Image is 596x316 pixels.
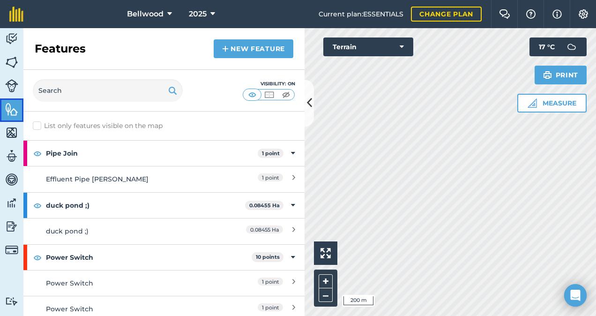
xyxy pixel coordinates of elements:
[189,8,207,20] span: 2025
[499,9,510,19] img: Two speech bubbles overlapping with the left bubble in the forefront
[35,41,86,56] h2: Features
[243,80,295,88] div: Visibility: On
[214,39,293,58] a: New feature
[258,278,283,286] span: 1 point
[46,174,212,184] div: Effluent Pipe [PERSON_NAME]
[33,79,183,102] input: Search
[256,254,280,260] strong: 10 points
[9,7,23,22] img: fieldmargin Logo
[528,98,537,108] img: Ruler icon
[23,166,305,192] a: Effluent Pipe [PERSON_NAME]1 point
[5,32,18,46] img: svg+xml;base64,PD94bWwgdmVyc2lvbj0iMS4wIiBlbmNvZGluZz0idXRmLTgiPz4KPCEtLSBHZW5lcmF0b3I6IEFkb2JlIE...
[411,7,482,22] a: Change plan
[33,252,42,263] img: svg+xml;base64,PHN2ZyB4bWxucz0iaHR0cDovL3d3dy53My5vcmcvMjAwMC9zdmciIHdpZHRoPSIxOCIgaGVpZ2h0PSIyNC...
[5,196,18,210] img: svg+xml;base64,PD94bWwgdmVyc2lvbj0iMS4wIiBlbmNvZGluZz0idXRmLTgiPz4KPCEtLSBHZW5lcmF0b3I6IEFkb2JlIE...
[5,243,18,256] img: svg+xml;base64,PD94bWwgdmVyc2lvbj0iMS4wIiBlbmNvZGluZz0idXRmLTgiPz4KPCEtLSBHZW5lcmF0b3I6IEFkb2JlIE...
[5,297,18,306] img: svg+xml;base64,PD94bWwgdmVyc2lvbj0iMS4wIiBlbmNvZGluZz0idXRmLTgiPz4KPCEtLSBHZW5lcmF0b3I6IEFkb2JlIE...
[319,9,403,19] span: Current plan : ESSENTIALS
[33,148,42,159] img: svg+xml;base64,PHN2ZyB4bWxucz0iaHR0cDovL3d3dy53My5vcmcvMjAwMC9zdmciIHdpZHRoPSIxOCIgaGVpZ2h0PSIyNC...
[5,173,18,187] img: svg+xml;base64,PD94bWwgdmVyc2lvbj0iMS4wIiBlbmNvZGluZz0idXRmLTgiPz4KPCEtLSBHZW5lcmF0b3I6IEFkb2JlIE...
[525,9,536,19] img: A question mark icon
[258,303,283,311] span: 1 point
[319,274,333,288] button: +
[258,173,283,181] span: 1 point
[535,66,587,84] button: Print
[46,304,212,314] div: Power Switch
[5,79,18,92] img: svg+xml;base64,PD94bWwgdmVyc2lvbj0iMS4wIiBlbmNvZGluZz0idXRmLTgiPz4KPCEtLSBHZW5lcmF0b3I6IEFkb2JlIE...
[46,141,258,166] strong: Pipe Join
[23,218,305,244] a: duck pond ;)0.08455 Ha
[5,219,18,233] img: svg+xml;base64,PD94bWwgdmVyc2lvbj0iMS4wIiBlbmNvZGluZz0idXRmLTgiPz4KPCEtLSBHZW5lcmF0b3I6IEFkb2JlIE...
[222,43,229,54] img: svg+xml;base64,PHN2ZyB4bWxucz0iaHR0cDovL3d3dy53My5vcmcvMjAwMC9zdmciIHdpZHRoPSIxNCIgaGVpZ2h0PSIyNC...
[5,55,18,69] img: svg+xml;base64,PHN2ZyB4bWxucz0iaHR0cDovL3d3dy53My5vcmcvMjAwMC9zdmciIHdpZHRoPSI1NiIgaGVpZ2h0PSI2MC...
[33,121,163,131] label: List only features visible on the map
[323,38,413,56] button: Terrain
[529,38,587,56] button: 17 °C
[23,245,305,270] div: Power Switch10 points
[543,69,552,81] img: svg+xml;base64,PHN2ZyB4bWxucz0iaHR0cDovL3d3dy53My5vcmcvMjAwMC9zdmciIHdpZHRoPSIxOSIgaGVpZ2h0PSIyNC...
[5,149,18,163] img: svg+xml;base64,PD94bWwgdmVyc2lvbj0iMS4wIiBlbmNvZGluZz0idXRmLTgiPz4KPCEtLSBHZW5lcmF0b3I6IEFkb2JlIE...
[539,38,555,56] span: 17 ° C
[319,288,333,302] button: –
[23,141,305,166] div: Pipe Join1 point
[5,102,18,116] img: svg+xml;base64,PHN2ZyB4bWxucz0iaHR0cDovL3d3dy53My5vcmcvMjAwMC9zdmciIHdpZHRoPSI1NiIgaGVpZ2h0PSI2MC...
[578,9,589,19] img: A cog icon
[552,8,562,20] img: svg+xml;base64,PHN2ZyB4bWxucz0iaHR0cDovL3d3dy53My5vcmcvMjAwMC9zdmciIHdpZHRoPSIxNyIgaGVpZ2h0PSIxNy...
[246,90,258,99] img: svg+xml;base64,PHN2ZyB4bWxucz0iaHR0cDovL3d3dy53My5vcmcvMjAwMC9zdmciIHdpZHRoPSI1MCIgaGVpZ2h0PSI0MC...
[33,200,42,211] img: svg+xml;base64,PHN2ZyB4bWxucz0iaHR0cDovL3d3dy53My5vcmcvMjAwMC9zdmciIHdpZHRoPSIxOCIgaGVpZ2h0PSIyNC...
[246,226,283,233] span: 0.08455 Ha
[168,85,177,96] img: svg+xml;base64,PHN2ZyB4bWxucz0iaHR0cDovL3d3dy53My5vcmcvMjAwMC9zdmciIHdpZHRoPSIxOSIgaGVpZ2h0PSIyNC...
[249,202,280,209] strong: 0.08455 Ha
[46,245,252,270] strong: Power Switch
[262,150,280,157] strong: 1 point
[46,193,245,218] strong: duck pond ;)
[320,248,331,258] img: Four arrows, one pointing top left, one top right, one bottom right and the last bottom left
[280,90,292,99] img: svg+xml;base64,PHN2ZyB4bWxucz0iaHR0cDovL3d3dy53My5vcmcvMjAwMC9zdmciIHdpZHRoPSI1MCIgaGVpZ2h0PSI0MC...
[517,94,587,113] button: Measure
[564,284,587,307] div: Open Intercom Messenger
[46,278,212,288] div: Power Switch
[5,126,18,140] img: svg+xml;base64,PHN2ZyB4bWxucz0iaHR0cDovL3d3dy53My5vcmcvMjAwMC9zdmciIHdpZHRoPSI1NiIgaGVpZ2h0PSI2MC...
[46,226,212,236] div: duck pond ;)
[23,193,305,218] div: duck pond ;)0.08455 Ha
[23,270,305,296] a: Power Switch1 point
[127,8,164,20] span: Bellwood
[263,90,275,99] img: svg+xml;base64,PHN2ZyB4bWxucz0iaHR0cDovL3d3dy53My5vcmcvMjAwMC9zdmciIHdpZHRoPSI1MCIgaGVpZ2h0PSI0MC...
[562,38,581,56] img: svg+xml;base64,PD94bWwgdmVyc2lvbj0iMS4wIiBlbmNvZGluZz0idXRmLTgiPz4KPCEtLSBHZW5lcmF0b3I6IEFkb2JlIE...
